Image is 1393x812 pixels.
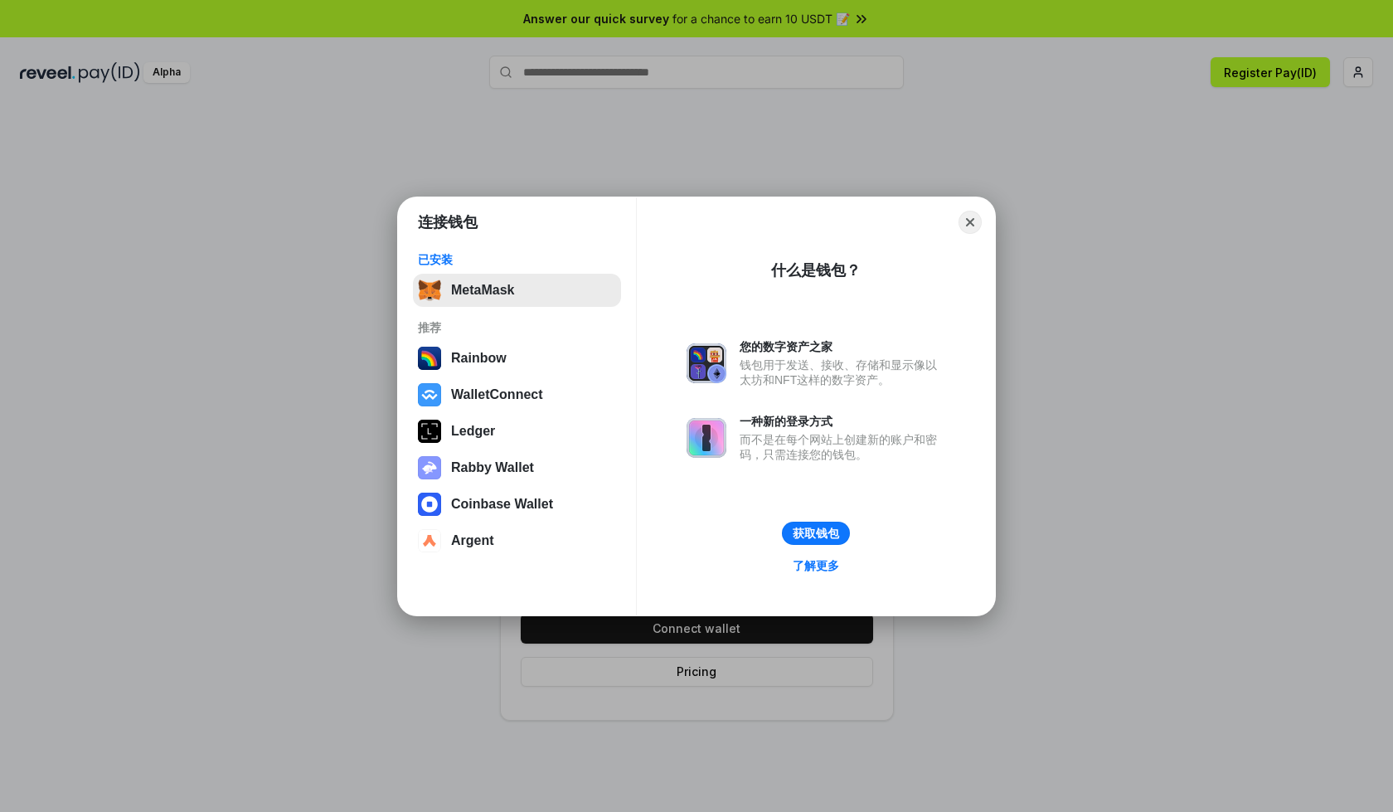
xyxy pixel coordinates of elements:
[740,357,945,387] div: 钱包用于发送、接收、存储和显示像以太坊和NFT这样的数字资产。
[418,212,478,232] h1: 连接钱包
[740,339,945,354] div: 您的数字资产之家
[413,378,621,411] button: WalletConnect
[413,451,621,484] button: Rabby Wallet
[793,558,839,573] div: 了解更多
[418,320,616,335] div: 推荐
[771,260,861,280] div: 什么是钱包？
[740,414,945,429] div: 一种新的登录方式
[783,555,849,576] a: 了解更多
[451,497,553,512] div: Coinbase Wallet
[418,383,441,406] img: svg+xml,%3Csvg%20width%3D%2228%22%20height%3D%2228%22%20viewBox%3D%220%200%2028%2028%22%20fill%3D...
[413,274,621,307] button: MetaMask
[418,279,441,302] img: svg+xml,%3Csvg%20fill%3D%22none%22%20height%3D%2233%22%20viewBox%3D%220%200%2035%2033%22%20width%...
[418,529,441,552] img: svg+xml,%3Csvg%20width%3D%2228%22%20height%3D%2228%22%20viewBox%3D%220%200%2028%2028%22%20fill%3D...
[451,424,495,439] div: Ledger
[687,343,726,383] img: svg+xml,%3Csvg%20xmlns%3D%22http%3A%2F%2Fwww.w3.org%2F2000%2Fsvg%22%20fill%3D%22none%22%20viewBox...
[418,493,441,516] img: svg+xml,%3Csvg%20width%3D%2228%22%20height%3D%2228%22%20viewBox%3D%220%200%2028%2028%22%20fill%3D...
[413,342,621,375] button: Rainbow
[413,415,621,448] button: Ledger
[451,351,507,366] div: Rainbow
[740,432,945,462] div: 而不是在每个网站上创建新的账户和密码，只需连接您的钱包。
[451,387,543,402] div: WalletConnect
[451,533,494,548] div: Argent
[782,522,850,545] button: 获取钱包
[418,456,441,479] img: svg+xml,%3Csvg%20xmlns%3D%22http%3A%2F%2Fwww.w3.org%2F2000%2Fsvg%22%20fill%3D%22none%22%20viewBox...
[418,252,616,267] div: 已安装
[451,460,534,475] div: Rabby Wallet
[793,526,839,541] div: 获取钱包
[418,347,441,370] img: svg+xml,%3Csvg%20width%3D%22120%22%20height%3D%22120%22%20viewBox%3D%220%200%20120%20120%22%20fil...
[451,283,514,298] div: MetaMask
[959,211,982,234] button: Close
[413,488,621,521] button: Coinbase Wallet
[413,524,621,557] button: Argent
[687,418,726,458] img: svg+xml,%3Csvg%20xmlns%3D%22http%3A%2F%2Fwww.w3.org%2F2000%2Fsvg%22%20fill%3D%22none%22%20viewBox...
[418,420,441,443] img: svg+xml,%3Csvg%20xmlns%3D%22http%3A%2F%2Fwww.w3.org%2F2000%2Fsvg%22%20width%3D%2228%22%20height%3...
